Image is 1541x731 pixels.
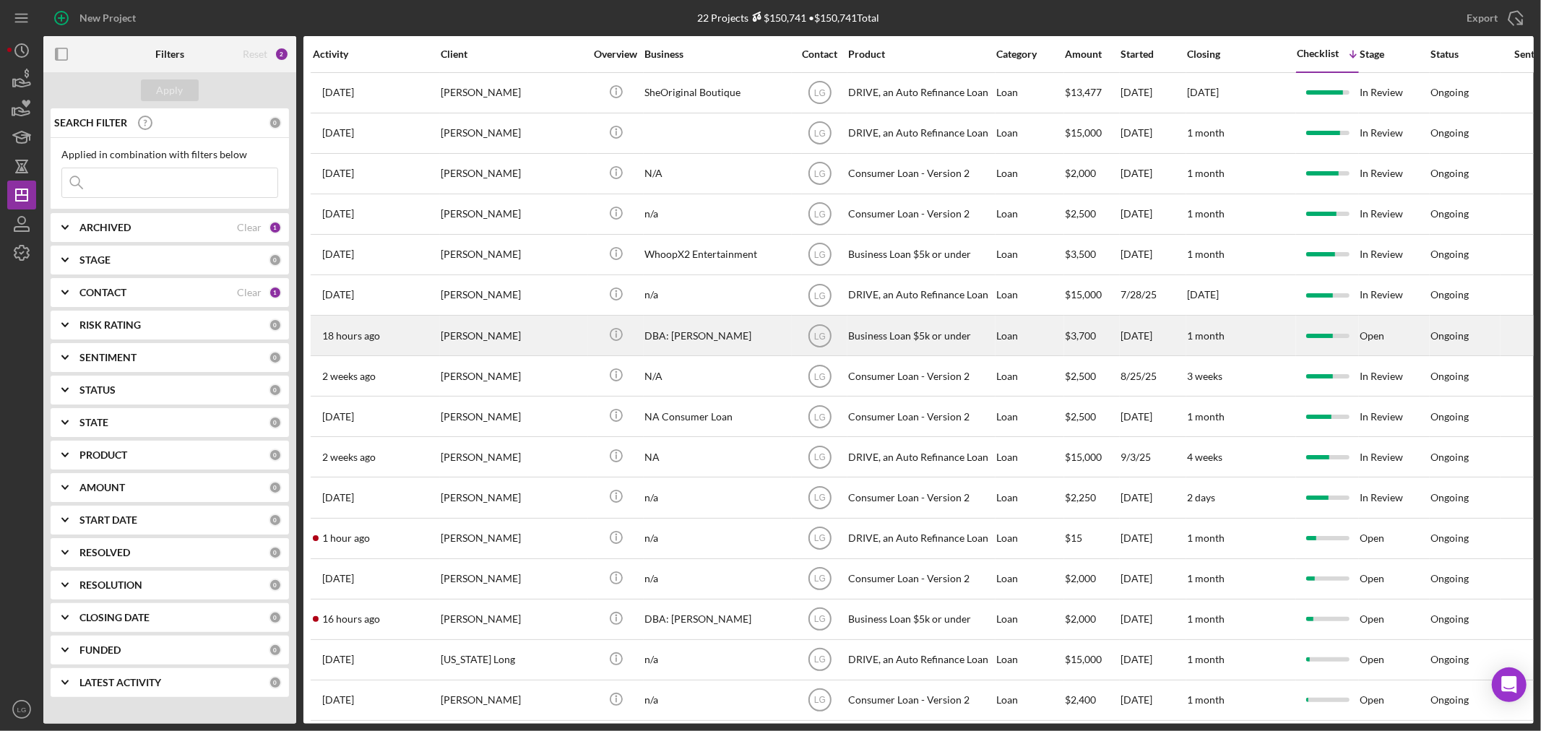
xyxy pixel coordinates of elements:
div: Business Loan $5k or under [848,600,993,639]
div: Loan [996,316,1063,355]
span: $15,000 [1065,653,1102,665]
div: Consumer Loan - Version 2 [848,195,993,233]
div: Ongoing [1430,694,1469,706]
div: n/a [644,681,789,719]
div: Open [1360,600,1429,639]
div: 0 [269,611,282,624]
div: Loan [996,560,1063,598]
b: ARCHIVED [79,222,131,233]
div: [PERSON_NAME] [441,276,585,314]
div: [PERSON_NAME] [441,519,585,558]
div: In Review [1360,478,1429,516]
div: Ongoing [1430,654,1469,665]
div: In Review [1360,276,1429,314]
div: Contact [793,48,847,60]
text: LG [813,129,825,139]
div: n/a [644,195,789,233]
button: Apply [141,79,199,101]
b: STAGE [79,254,111,266]
div: Clear [237,287,262,298]
div: 0 [269,254,282,267]
div: Business Loan $5k or under [848,235,993,274]
div: Product [848,48,993,60]
div: Loan [996,276,1063,314]
div: NA Consumer Loan [644,397,789,436]
time: 4 weeks [1187,451,1222,463]
time: 1 month [1187,613,1225,625]
div: Consumer Loan - Version 2 [848,681,993,719]
div: [DATE] [1121,316,1186,355]
text: LG [813,574,825,584]
text: LG [813,209,825,220]
div: Open [1360,560,1429,598]
div: 9/3/25 [1121,438,1186,476]
div: Loan [996,397,1063,436]
div: [PERSON_NAME] [441,438,585,476]
div: Ongoing [1430,411,1469,423]
div: Ongoing [1430,248,1469,260]
time: 1 month [1187,126,1225,139]
div: 0 [269,416,282,429]
time: 2025-09-16 20:00 [322,248,354,260]
div: Started [1121,48,1186,60]
div: DBA: [PERSON_NAME] [644,600,789,639]
span: $15 [1065,532,1082,544]
div: [DATE] [1121,641,1186,679]
div: 0 [269,319,282,332]
div: 22 Projects • $150,741 Total [698,12,880,24]
div: Clear [237,222,262,233]
time: 2025-09-15 18:18 [322,654,354,665]
div: Status [1430,48,1500,60]
button: Export [1452,4,1534,33]
div: Consumer Loan - Version 2 [848,478,993,516]
div: DRIVE, an Auto Refinance Loan [848,114,993,152]
div: [DATE] [1121,235,1186,274]
div: In Review [1360,195,1429,233]
b: FUNDED [79,644,121,656]
time: 2025-09-03 21:25 [322,451,376,463]
span: $3,700 [1065,329,1096,342]
div: Business [644,48,789,60]
time: 2 days [1187,491,1215,503]
time: 2025-09-19 13:18 [322,532,370,544]
text: LG [813,331,825,341]
b: STATUS [79,384,116,396]
time: 2025-09-17 15:43 [322,127,354,139]
div: [PERSON_NAME] [441,74,585,112]
div: SheOriginal Boutique [644,74,789,112]
div: Overview [589,48,643,60]
time: 1 month [1187,248,1225,260]
b: CONTACT [79,287,126,298]
b: RESOLUTION [79,579,142,591]
span: $3,500 [1065,248,1096,260]
time: 1 month [1187,653,1225,665]
div: Ongoing [1430,492,1469,503]
text: LG [813,290,825,300]
div: [PERSON_NAME] [441,681,585,719]
div: [PERSON_NAME] [441,114,585,152]
div: n/a [644,276,789,314]
text: LG [813,696,825,706]
div: 0 [269,449,282,462]
span: $15,000 [1065,288,1102,300]
span: $2,000 [1065,167,1096,179]
text: LG [813,250,825,260]
time: 1 month [1187,167,1225,179]
div: DRIVE, an Auto Refinance Loan [848,519,993,558]
div: n/a [644,641,789,679]
div: Open [1360,641,1429,679]
div: Open [1360,316,1429,355]
div: In Review [1360,74,1429,112]
div: 0 [269,676,282,689]
div: Consumer Loan - Version 2 [848,155,993,193]
time: 1 month [1187,207,1225,220]
div: Stage [1360,48,1429,60]
div: [DATE] [1121,155,1186,193]
time: 2025-09-10 22:48 [322,694,354,706]
div: DRIVE, an Auto Refinance Loan [848,276,993,314]
text: LG [813,655,825,665]
span: $2,500 [1065,207,1096,220]
text: LG [813,452,825,462]
div: Loan [996,681,1063,719]
div: $150,741 [749,12,807,24]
